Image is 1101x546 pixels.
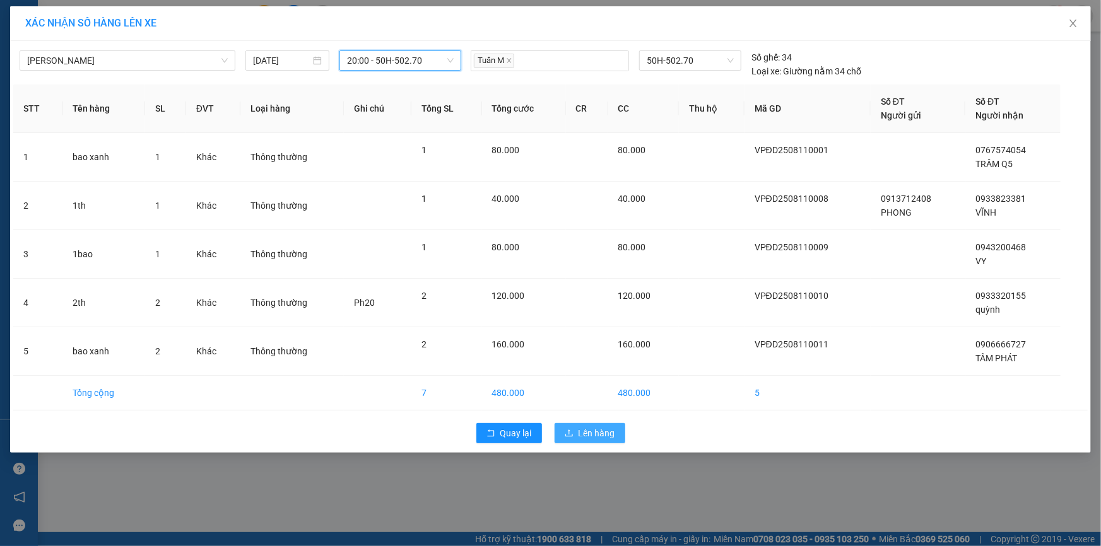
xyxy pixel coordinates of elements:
[618,339,651,349] span: 160.000
[975,110,1023,120] span: Người nhận
[476,423,542,443] button: rollbackQuay lại
[155,346,160,356] span: 2
[482,376,566,410] td: 480.000
[62,376,146,410] td: Tổng cộng
[492,291,525,301] span: 120.000
[240,84,344,133] th: Loại hàng
[975,207,996,218] span: VĨNH
[421,291,427,301] span: 2
[155,200,160,211] span: 1
[1056,6,1091,42] button: Close
[421,145,427,155] span: 1
[421,242,427,252] span: 1
[253,54,310,67] input: 11/08/2025
[755,194,828,204] span: VPĐD2508110008
[555,423,625,443] button: uploadLên hàng
[240,182,344,230] td: Thông thường
[240,327,344,376] td: Thông thường
[492,194,520,204] span: 40.000
[751,64,861,78] div: Giường nằm 34 chỗ
[25,17,156,29] span: XÁC NHẬN SỐ HÀNG LÊN XE
[975,96,999,107] span: Số ĐT
[155,152,160,162] span: 1
[486,429,495,439] span: rollback
[1068,18,1078,28] span: close
[608,84,680,133] th: CC
[62,133,146,182] td: bao xanh
[679,84,744,133] th: Thu hộ
[13,230,62,279] td: 3
[755,145,828,155] span: VPĐD2508110001
[118,31,527,47] li: 26 Phó Cơ Điều, Phường 12
[618,194,646,204] span: 40.000
[618,145,646,155] span: 80.000
[62,230,146,279] td: 1bao
[975,339,1026,349] span: 0906666727
[347,51,454,70] span: 20:00 - 50H-502.70
[13,84,62,133] th: STT
[975,256,986,266] span: VY
[608,376,680,410] td: 480.000
[618,291,651,301] span: 120.000
[240,230,344,279] td: Thông thường
[145,84,185,133] th: SL
[566,84,608,133] th: CR
[62,84,146,133] th: Tên hàng
[565,429,574,439] span: upload
[155,298,160,308] span: 2
[975,305,1000,315] span: quỳnh
[62,327,146,376] td: bao xanh
[13,279,62,327] td: 4
[13,133,62,182] td: 1
[881,110,921,120] span: Người gửi
[186,84,240,133] th: ĐVT
[881,207,912,218] span: PHONG
[62,182,146,230] td: 1th
[975,242,1026,252] span: 0943200468
[16,91,152,112] b: GỬI : VP Đầm Dơi
[62,279,146,327] td: 2th
[500,426,532,440] span: Quay lại
[27,51,228,70] span: Cà Mau - Hồ Chí Minh
[240,133,344,182] td: Thông thường
[579,426,615,440] span: Lên hàng
[13,182,62,230] td: 2
[975,145,1026,155] span: 0767574054
[492,339,525,349] span: 160.000
[13,327,62,376] td: 5
[344,84,411,133] th: Ghi chú
[975,291,1026,301] span: 0933320155
[506,57,512,64] span: close
[474,54,514,68] span: Tuấn M
[492,242,520,252] span: 80.000
[745,84,871,133] th: Mã GD
[411,84,481,133] th: Tổng SL
[755,291,828,301] span: VPĐD2508110010
[975,159,1013,169] span: TRÂM Q5
[186,133,240,182] td: Khác
[618,242,646,252] span: 80.000
[16,16,79,79] img: logo.jpg
[975,353,1017,363] span: TÂM PHÁT
[118,47,527,62] li: Hotline: 02839552959
[186,230,240,279] td: Khác
[647,51,734,70] span: 50H-502.70
[975,194,1026,204] span: 0933823381
[411,376,481,410] td: 7
[240,279,344,327] td: Thông thường
[751,50,780,64] span: Số ghế:
[155,249,160,259] span: 1
[755,242,828,252] span: VPĐD2508110009
[354,298,375,308] span: Ph20
[186,327,240,376] td: Khác
[186,279,240,327] td: Khác
[745,376,871,410] td: 5
[881,194,931,204] span: 0913712408
[186,182,240,230] td: Khác
[751,64,781,78] span: Loại xe:
[421,339,427,349] span: 2
[881,96,905,107] span: Số ĐT
[492,145,520,155] span: 80.000
[751,50,792,64] div: 34
[421,194,427,204] span: 1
